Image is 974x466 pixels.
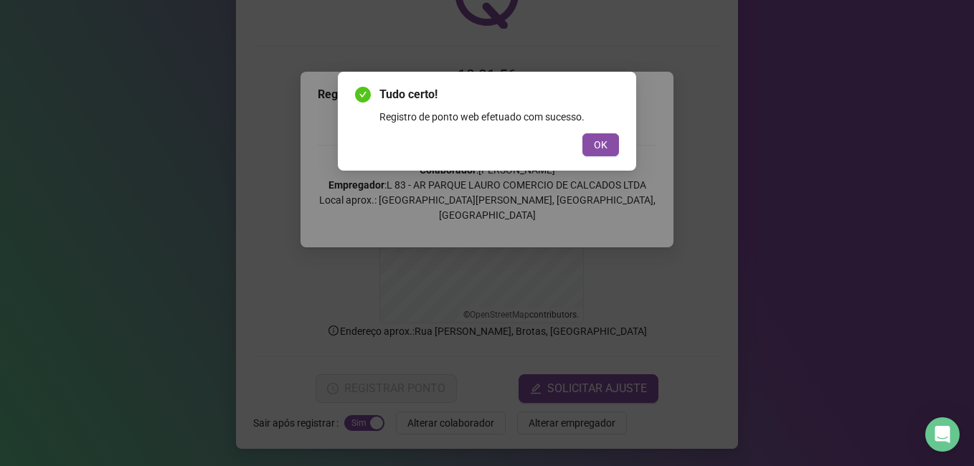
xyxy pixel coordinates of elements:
[925,417,960,452] div: Open Intercom Messenger
[355,87,371,103] span: check-circle
[594,137,607,153] span: OK
[582,133,619,156] button: OK
[379,109,619,125] div: Registro de ponto web efetuado com sucesso.
[379,86,619,103] span: Tudo certo!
